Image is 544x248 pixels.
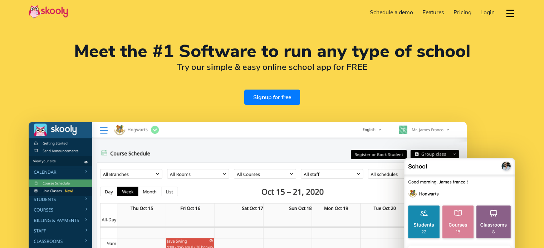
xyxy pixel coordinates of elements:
button: dropdown menu [505,5,515,21]
a: Pricing [449,7,476,18]
a: Schedule a demo [366,7,418,18]
h1: Meet the #1 Software to run any type of school [29,43,515,60]
span: Login [480,9,495,16]
span: Pricing [454,9,471,16]
a: Features [418,7,449,18]
a: Signup for free [244,90,300,105]
img: Skooly [29,5,68,19]
a: Login [476,7,499,18]
h2: Try our simple & easy online school app for FREE [29,62,515,72]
